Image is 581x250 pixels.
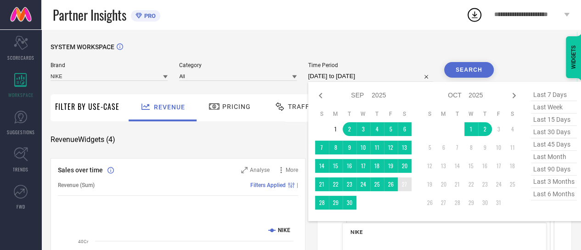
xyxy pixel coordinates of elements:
td: Sun Oct 26 2025 [423,196,437,210]
span: Filter By Use-Case [55,101,119,112]
td: Wed Sep 17 2025 [356,159,370,173]
td: Thu Oct 23 2025 [478,177,492,191]
td: Thu Oct 30 2025 [478,196,492,210]
button: Search [444,62,494,78]
span: last week [531,101,577,114]
td: Mon Oct 27 2025 [437,196,451,210]
td: Tue Sep 23 2025 [343,177,356,191]
td: Tue Sep 30 2025 [343,196,356,210]
td: Mon Oct 20 2025 [437,177,451,191]
td: Sun Oct 12 2025 [423,159,437,173]
th: Saturday [506,110,519,118]
input: Select time period [308,71,433,82]
td: Wed Oct 15 2025 [464,159,478,173]
td: Fri Oct 10 2025 [492,141,506,154]
span: last month [531,151,577,163]
div: Open download list [466,6,483,23]
span: SUGGESTIONS [7,129,35,136]
span: Category [179,62,296,68]
th: Thursday [370,110,384,118]
th: Thursday [478,110,492,118]
text: 40Cr [78,239,89,244]
span: More [286,167,298,173]
th: Sunday [423,110,437,118]
span: Pricing [222,103,251,110]
svg: Zoom [241,167,248,173]
td: Fri Oct 24 2025 [492,177,506,191]
td: Wed Sep 03 2025 [356,122,370,136]
td: Tue Oct 07 2025 [451,141,464,154]
span: FWD [17,203,25,210]
div: Previous month [315,90,326,101]
td: Sun Sep 28 2025 [315,196,329,210]
th: Friday [492,110,506,118]
td: Thu Sep 04 2025 [370,122,384,136]
td: Tue Sep 02 2025 [343,122,356,136]
th: Friday [384,110,398,118]
td: Tue Sep 09 2025 [343,141,356,154]
td: Wed Oct 08 2025 [464,141,478,154]
span: Filters Applied [250,182,286,188]
td: Sat Sep 20 2025 [398,159,412,173]
th: Tuesday [343,110,356,118]
span: last 45 days [531,138,577,151]
td: Mon Sep 08 2025 [329,141,343,154]
td: Tue Oct 14 2025 [451,159,464,173]
span: SCORECARDS [7,54,34,61]
td: Mon Sep 29 2025 [329,196,343,210]
td: Fri Sep 12 2025 [384,141,398,154]
span: Revenue [154,103,185,111]
span: last 30 days [531,126,577,138]
td: Mon Sep 22 2025 [329,177,343,191]
span: Partner Insights [53,6,126,24]
td: Thu Sep 18 2025 [370,159,384,173]
th: Saturday [398,110,412,118]
td: Sat Oct 18 2025 [506,159,519,173]
td: Mon Sep 01 2025 [329,122,343,136]
span: WORKSPACE [8,91,34,98]
td: Sun Oct 05 2025 [423,141,437,154]
th: Monday [437,110,451,118]
td: Thu Sep 11 2025 [370,141,384,154]
th: Wednesday [464,110,478,118]
td: Sat Sep 13 2025 [398,141,412,154]
td: Wed Sep 10 2025 [356,141,370,154]
td: Mon Sep 15 2025 [329,159,343,173]
td: Sat Oct 04 2025 [506,122,519,136]
td: Fri Sep 19 2025 [384,159,398,173]
span: last 15 days [531,114,577,126]
text: NIKE [278,227,290,233]
td: Sat Sep 06 2025 [398,122,412,136]
td: Wed Oct 01 2025 [464,122,478,136]
td: Sun Oct 19 2025 [423,177,437,191]
th: Monday [329,110,343,118]
td: Sun Sep 21 2025 [315,177,329,191]
div: Next month [508,90,519,101]
span: PRO [142,12,156,19]
td: Mon Oct 06 2025 [437,141,451,154]
th: Sunday [315,110,329,118]
td: Fri Oct 31 2025 [492,196,506,210]
td: Tue Sep 16 2025 [343,159,356,173]
td: Fri Oct 03 2025 [492,122,506,136]
td: Sat Oct 11 2025 [506,141,519,154]
td: Fri Sep 26 2025 [384,177,398,191]
td: Sat Sep 27 2025 [398,177,412,191]
span: last 6 months [531,188,577,200]
span: | [297,182,298,188]
td: Thu Oct 09 2025 [478,141,492,154]
td: Tue Oct 21 2025 [451,177,464,191]
span: Revenue (Sum) [58,182,95,188]
td: Thu Oct 16 2025 [478,159,492,173]
td: Sat Oct 25 2025 [506,177,519,191]
td: Sun Sep 14 2025 [315,159,329,173]
span: Time Period [308,62,433,68]
span: last 90 days [531,163,577,176]
td: Tue Oct 28 2025 [451,196,464,210]
span: last 3 months [531,176,577,188]
td: Sun Sep 07 2025 [315,141,329,154]
span: NIKE [350,229,362,235]
td: Thu Sep 25 2025 [370,177,384,191]
span: Brand [51,62,168,68]
td: Wed Oct 22 2025 [464,177,478,191]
